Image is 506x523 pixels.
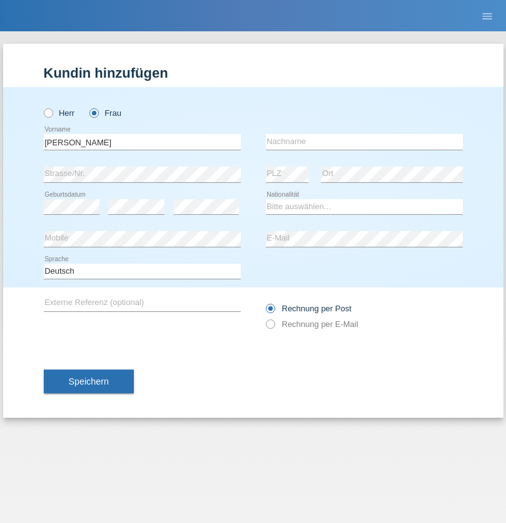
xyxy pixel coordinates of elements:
[44,65,463,81] h1: Kundin hinzufügen
[69,376,109,386] span: Speichern
[266,319,358,329] label: Rechnung per E-Mail
[44,370,134,393] button: Speichern
[266,319,274,335] input: Rechnung per E-Mail
[44,108,52,117] input: Herr
[89,108,121,118] label: Frau
[475,12,500,19] a: menu
[481,10,493,23] i: menu
[266,304,274,319] input: Rechnung per Post
[266,304,352,313] label: Rechnung per Post
[44,108,75,118] label: Herr
[89,108,98,117] input: Frau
